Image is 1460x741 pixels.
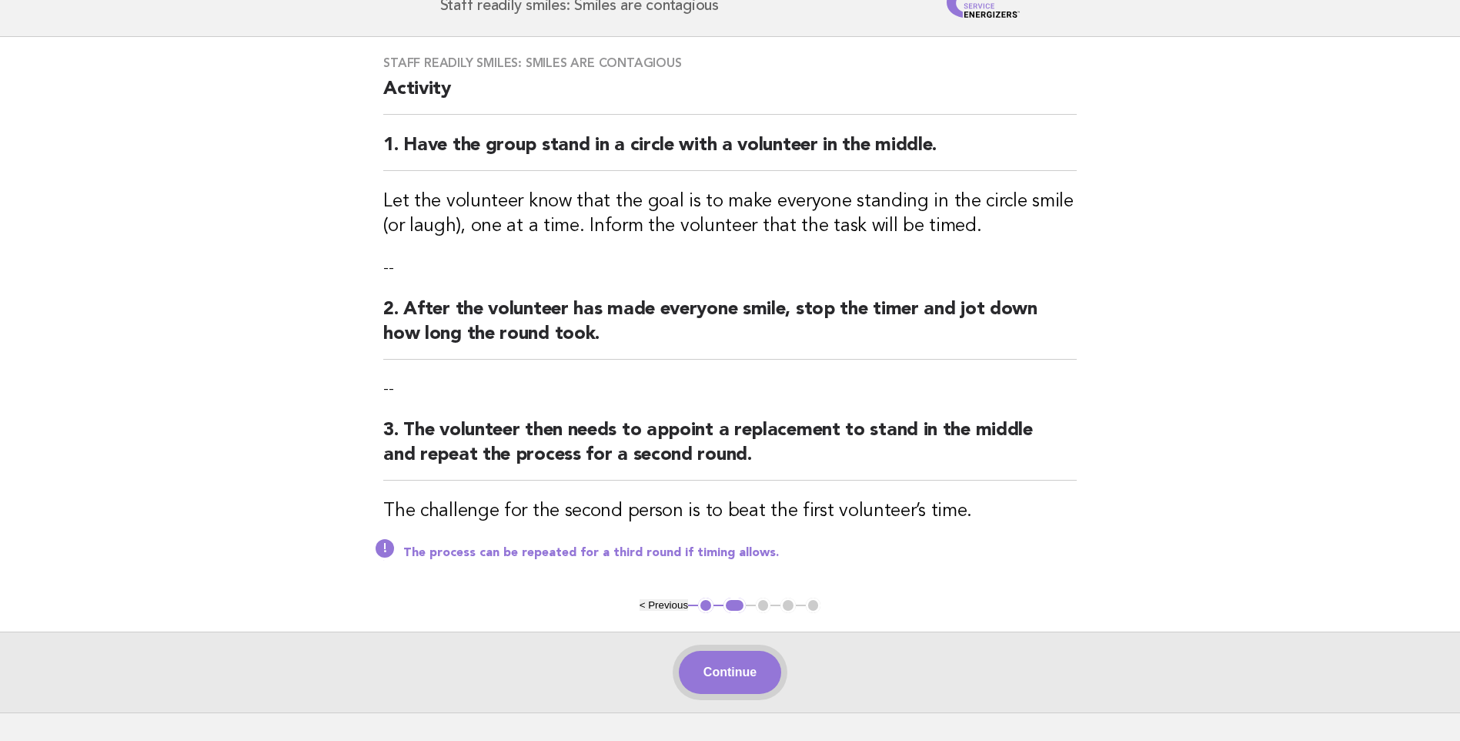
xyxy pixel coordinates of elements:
button: < Previous [640,599,688,611]
h2: 3. The volunteer then needs to appoint a replacement to stand in the middle and repeat the proces... [383,418,1077,481]
h3: Staff readily smiles: Smiles are contagious [383,55,1077,71]
button: 2 [723,598,746,613]
p: -- [383,378,1077,400]
p: -- [383,257,1077,279]
h3: The challenge for the second person is to beat the first volunteer’s time. [383,499,1077,524]
h2: 2. After the volunteer has made everyone smile, stop the timer and jot down how long the round took. [383,297,1077,360]
h2: Activity [383,77,1077,115]
button: Continue [679,651,781,694]
h2: 1. Have the group stand in a circle with a volunteer in the middle. [383,133,1077,171]
p: The process can be repeated for a third round if timing allows. [403,545,1077,561]
button: 1 [698,598,713,613]
h3: Let the volunteer know that the goal is to make everyone standing in the circle smile (or laugh),... [383,189,1077,239]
